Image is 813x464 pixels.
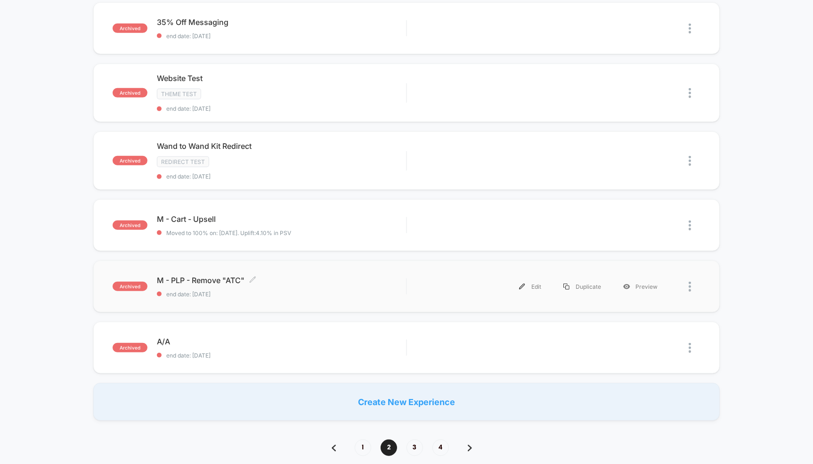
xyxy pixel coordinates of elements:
span: A/A [157,337,406,346]
img: close [689,24,691,33]
span: Redirect Test [157,156,209,167]
img: close [689,88,691,98]
span: end date: [DATE] [157,33,406,40]
span: archived [113,282,147,291]
span: archived [113,220,147,230]
span: end date: [DATE] [157,291,406,298]
span: end date: [DATE] [157,105,406,112]
span: 4 [432,440,449,456]
div: Preview [612,276,669,297]
span: M - PLP - Remove "ATC" [157,276,406,285]
span: Theme Test [157,89,201,99]
span: 2 [381,440,397,456]
span: 3 [406,440,423,456]
span: Wand to Wand Kit Redirect [157,141,406,151]
span: archived [113,88,147,98]
span: Moved to 100% on: [DATE] . Uplift: 4.10% in PSV [166,229,291,236]
img: menu [563,284,569,290]
span: Website Test [157,73,406,83]
span: M - Cart - Upsell [157,214,406,224]
img: pagination back [332,445,336,451]
img: close [689,282,691,292]
img: menu [519,284,525,290]
span: end date: [DATE] [157,352,406,359]
div: Create New Experience [93,383,719,421]
span: archived [113,24,147,33]
span: 1 [355,440,371,456]
img: pagination forward [468,445,472,451]
span: archived [113,156,147,165]
span: end date: [DATE] [157,173,406,180]
img: close [689,156,691,166]
div: Duplicate [553,276,612,297]
img: close [689,220,691,230]
img: close [689,343,691,353]
span: archived [113,343,147,352]
div: Edit [508,276,553,297]
span: 35% Off Messaging [157,17,406,27]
